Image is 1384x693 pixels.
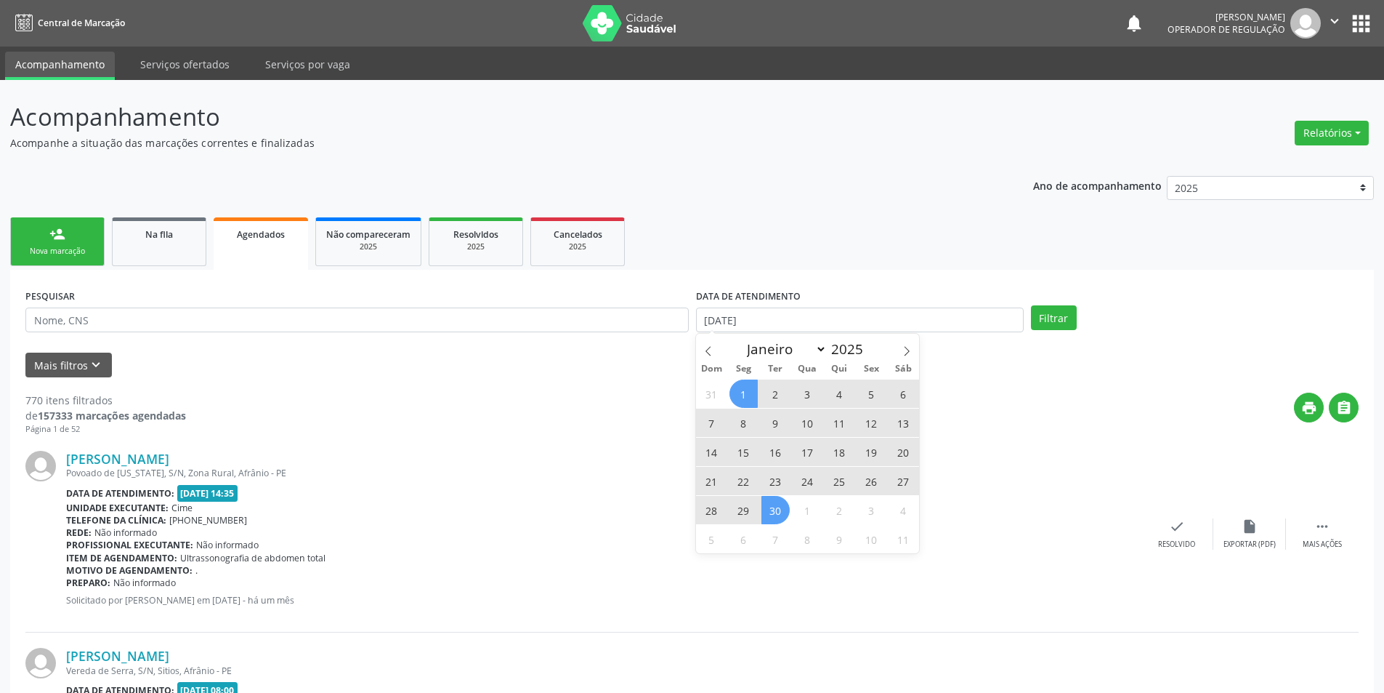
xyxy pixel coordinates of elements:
[1329,393,1359,422] button: 
[1223,540,1276,550] div: Exportar (PDF)
[696,364,728,374] span: Dom
[66,451,169,467] a: [PERSON_NAME]
[88,357,104,373] i: keyboard_arrow_down
[38,17,125,29] span: Central de Marcação
[727,364,759,374] span: Seg
[697,380,726,408] span: Agosto 31, 2025
[94,526,157,539] span: Não informado
[1290,8,1321,39] img: img
[49,226,65,242] div: person_add
[1327,13,1343,29] i: 
[823,364,855,374] span: Qui
[761,380,790,408] span: Setembro 2, 2025
[855,364,887,374] span: Sex
[696,285,801,308] label: DATA DE ATENDIMENTO
[857,496,886,524] span: Outubro 3, 2025
[696,308,1024,332] input: Selecione um intervalo
[793,467,822,495] span: Setembro 24, 2025
[25,393,186,408] div: 770 itens filtrados
[761,496,790,524] span: Setembro 30, 2025
[825,409,854,437] span: Setembro 11, 2025
[1242,518,1258,534] i: insert_drive_file
[1348,11,1374,36] button: apps
[1336,400,1352,416] i: 
[697,525,726,553] span: Outubro 5, 2025
[1294,393,1324,422] button: print
[10,135,965,151] p: Acompanhe a situação das marcações correntes e finalizadas
[66,577,110,589] b: Preparo:
[38,409,186,422] strong: 157333 marcações agendadas
[740,339,827,359] select: Month
[25,648,56,678] img: img
[887,364,919,374] span: Sáb
[889,467,918,495] span: Setembro 27, 2025
[697,438,726,466] span: Setembro 14, 2025
[825,380,854,408] span: Setembro 4, 2025
[66,502,169,514] b: Unidade executante:
[326,228,410,241] span: Não compareceram
[793,525,822,553] span: Outubro 8, 2025
[554,228,602,241] span: Cancelados
[1124,13,1144,33] button: notifications
[761,525,790,553] span: Outubro 7, 2025
[66,648,169,664] a: [PERSON_NAME]
[66,665,1141,677] div: Vereda de Serra, S/N, Sitios, Afrânio - PE
[130,52,240,77] a: Serviços ofertados
[697,467,726,495] span: Setembro 21, 2025
[255,52,360,77] a: Serviços por vaga
[759,364,791,374] span: Ter
[793,380,822,408] span: Setembro 3, 2025
[169,514,247,526] span: [PHONE_NUMBER]
[25,308,689,332] input: Nome, CNS
[326,241,410,252] div: 2025
[761,467,790,495] span: Setembro 23, 2025
[889,409,918,437] span: Setembro 13, 2025
[25,451,56,481] img: img
[66,514,166,526] b: Telefone da clínica:
[1031,305,1077,330] button: Filtrar
[5,52,115,80] a: Acompanhamento
[857,525,886,553] span: Outubro 10, 2025
[889,525,918,553] span: Outubro 11, 2025
[66,487,174,500] b: Data de atendimento:
[113,577,176,589] span: Não informado
[729,467,758,495] span: Setembro 22, 2025
[25,353,112,378] button: Mais filtroskeyboard_arrow_down
[1321,8,1348,39] button: 
[66,564,193,577] b: Motivo de agendamento:
[857,380,886,408] span: Setembro 5, 2025
[25,423,186,436] div: Página 1 de 52
[1169,518,1185,534] i: check
[195,564,198,577] span: .
[145,228,173,241] span: Na fila
[827,340,875,358] input: Year
[1168,11,1285,23] div: [PERSON_NAME]
[237,228,285,241] span: Agendados
[761,409,790,437] span: Setembro 9, 2025
[1314,518,1330,534] i: 
[66,539,193,551] b: Profissional executante:
[793,496,822,524] span: Outubro 1, 2025
[729,496,758,524] span: Setembro 29, 2025
[171,502,193,514] span: Cime
[440,241,512,252] div: 2025
[1301,400,1317,416] i: print
[793,438,822,466] span: Setembro 17, 2025
[1158,540,1195,550] div: Resolvido
[453,228,498,241] span: Resolvidos
[66,594,1141,606] p: Solicitado por [PERSON_NAME] em [DATE] - há um mês
[825,525,854,553] span: Outubro 9, 2025
[1303,540,1342,550] div: Mais ações
[825,467,854,495] span: Setembro 25, 2025
[1033,176,1162,194] p: Ano de acompanhamento
[177,485,238,502] span: [DATE] 14:35
[66,467,1141,479] div: Povoado de [US_STATE], S/N, Zona Rural, Afrânio - PE
[541,241,614,252] div: 2025
[889,380,918,408] span: Setembro 6, 2025
[729,525,758,553] span: Outubro 6, 2025
[857,409,886,437] span: Setembro 12, 2025
[697,496,726,524] span: Setembro 28, 2025
[791,364,823,374] span: Qua
[1295,121,1369,145] button: Relatórios
[196,539,259,551] span: Não informado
